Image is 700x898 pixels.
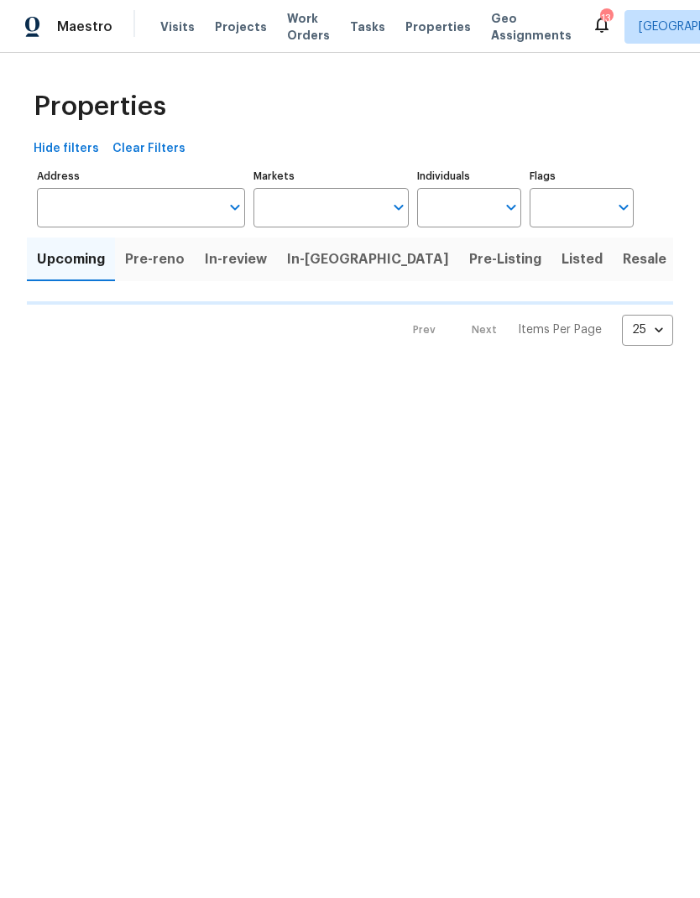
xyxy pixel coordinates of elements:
[600,10,612,27] div: 13
[205,248,267,271] span: In-review
[37,248,105,271] span: Upcoming
[397,315,673,346] nav: Pagination Navigation
[612,196,635,219] button: Open
[57,18,112,35] span: Maestro
[530,171,634,181] label: Flags
[417,171,521,181] label: Individuals
[387,196,410,219] button: Open
[112,138,185,159] span: Clear Filters
[37,171,245,181] label: Address
[623,248,666,271] span: Resale
[469,248,541,271] span: Pre-Listing
[106,133,192,164] button: Clear Filters
[223,196,247,219] button: Open
[287,10,330,44] span: Work Orders
[405,18,471,35] span: Properties
[34,138,99,159] span: Hide filters
[287,248,449,271] span: In-[GEOGRAPHIC_DATA]
[125,248,185,271] span: Pre-reno
[350,21,385,33] span: Tasks
[562,248,603,271] span: Listed
[253,171,410,181] label: Markets
[215,18,267,35] span: Projects
[34,98,166,115] span: Properties
[27,133,106,164] button: Hide filters
[160,18,195,35] span: Visits
[499,196,523,219] button: Open
[518,321,602,338] p: Items Per Page
[491,10,572,44] span: Geo Assignments
[622,308,673,352] div: 25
